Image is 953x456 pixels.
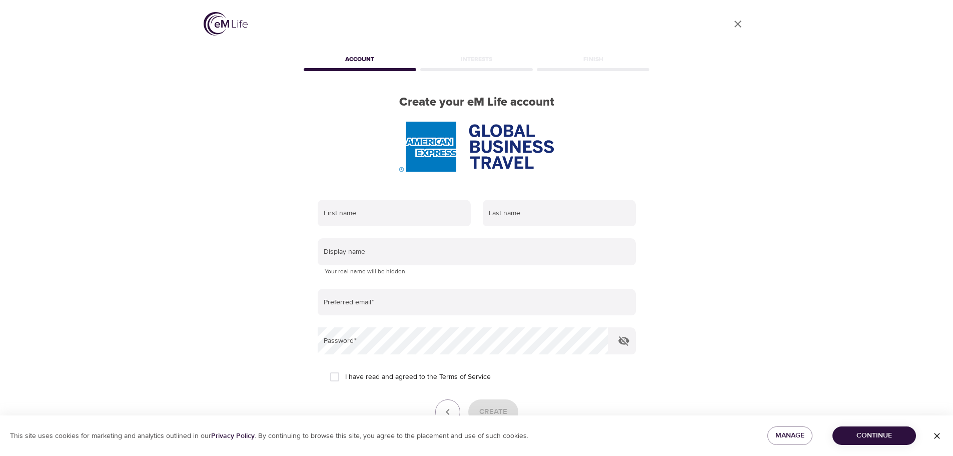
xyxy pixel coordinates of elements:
[767,426,812,445] button: Manage
[302,95,652,110] h2: Create your eM Life account
[204,12,248,36] img: logo
[211,431,255,440] a: Privacy Policy
[399,122,553,172] img: AmEx%20GBT%20logo.png
[775,429,804,442] span: Manage
[345,372,491,382] span: I have read and agreed to the
[726,12,750,36] a: close
[840,429,908,442] span: Continue
[439,372,491,382] a: Terms of Service
[832,426,916,445] button: Continue
[325,267,629,277] p: Your real name will be hidden.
